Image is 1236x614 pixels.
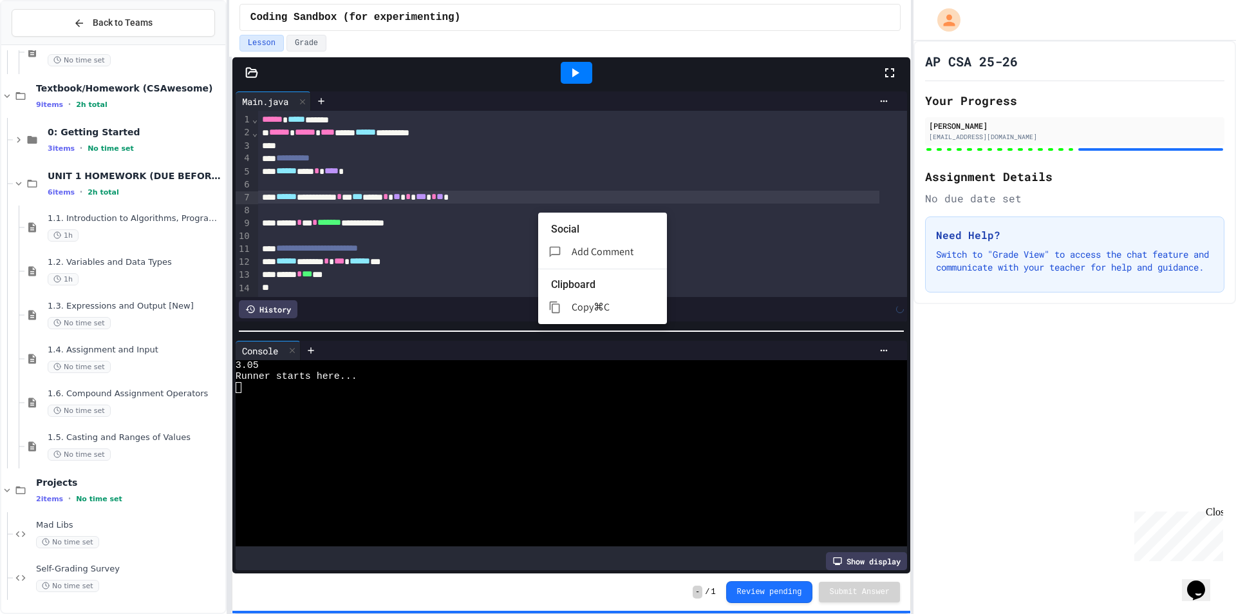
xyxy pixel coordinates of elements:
div: 15 [236,294,252,307]
span: 3.05 [236,360,259,371]
div: 13 [236,269,252,282]
div: Chat with us now!Close [5,5,89,82]
span: No time set [76,495,122,503]
div: 14 [236,282,252,295]
span: 1.4. Assignment and Input [48,345,223,356]
span: Projects [36,477,223,488]
span: 1.6. Compound Assignment Operators [48,389,223,399]
span: 1.5. Casting and Ranges of Values [48,432,223,443]
div: My Account [924,5,964,35]
div: 11 [236,243,252,256]
span: Self-Grading Survey [36,564,223,575]
li: Clipboard [551,274,667,295]
div: 12 [236,256,252,269]
div: History [239,300,297,318]
span: No time set [48,54,111,66]
div: 3 [236,140,252,153]
span: 1.2. Variables and Data Types [48,257,223,268]
span: No time set [48,361,111,373]
span: 1 [711,587,715,597]
div: 9 [236,217,252,230]
div: 5 [236,166,252,178]
li: Social [551,219,667,240]
p: Switch to "Grade View" to access the chat feature and communicate with your teacher for help and ... [936,248,1213,274]
span: No time set [36,580,99,592]
button: Grade [286,35,326,52]
span: - [693,586,702,599]
span: Back to Teams [93,16,153,30]
div: [PERSON_NAME] [929,120,1221,131]
span: No time set [88,144,134,153]
span: Coding Sandbox (for experimenting) [250,10,460,25]
span: Copy [572,300,594,314]
div: 1 [236,113,252,126]
span: Fold line [252,114,258,124]
div: Main.java [236,95,295,108]
span: UNIT 1 HOMEWORK (DUE BEFORE UNIT 1 TEST) [48,170,223,182]
span: • [80,143,82,153]
span: 2 items [36,495,63,503]
span: Add Comment [572,245,633,258]
span: Submit Answer [829,587,890,597]
span: 1h [48,229,79,242]
span: No time set [36,536,99,548]
span: No time set [48,317,111,329]
div: 4 [236,152,252,165]
span: 1h [48,273,79,285]
span: No time set [48,448,111,461]
iframe: chat widget [1182,562,1223,601]
span: 0: Getting Started [48,126,223,138]
span: • [80,187,82,197]
iframe: chat widget [1129,506,1223,561]
span: 1.3. Expressions and Output [New] [48,301,223,312]
h3: Need Help? [936,227,1213,243]
button: Lesson [239,35,284,52]
span: 9 items [36,101,63,109]
span: • [68,494,71,504]
span: Textbook/Homework (CSAwesome) [36,82,223,94]
h2: Your Progress [925,91,1224,110]
div: 7 [236,191,252,204]
p: ⌘C [594,300,610,315]
div: 6 [236,178,252,191]
div: [EMAIL_ADDRESS][DOMAIN_NAME] [929,132,1221,142]
div: 8 [236,204,252,217]
span: • [68,99,71,110]
h1: AP CSA 25-26 [925,52,1018,70]
span: 6 items [48,188,75,197]
div: Show display [826,552,907,570]
span: / [705,587,709,597]
div: 2 [236,126,252,139]
div: 10 [236,230,252,243]
span: 3 items [48,144,75,153]
span: Runner starts here... [236,371,357,382]
span: Fold line [252,128,258,138]
span: No time set [48,405,111,417]
h2: Assignment Details [925,168,1224,186]
button: Review pending [726,581,813,603]
span: 1.1. Introduction to Algorithms, Programming, and Compilers [48,213,223,224]
span: Mad Libs [36,520,223,531]
span: 2h total [76,101,108,109]
div: No due date set [925,191,1224,206]
div: Console [236,344,285,358]
span: 2h total [88,188,119,197]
